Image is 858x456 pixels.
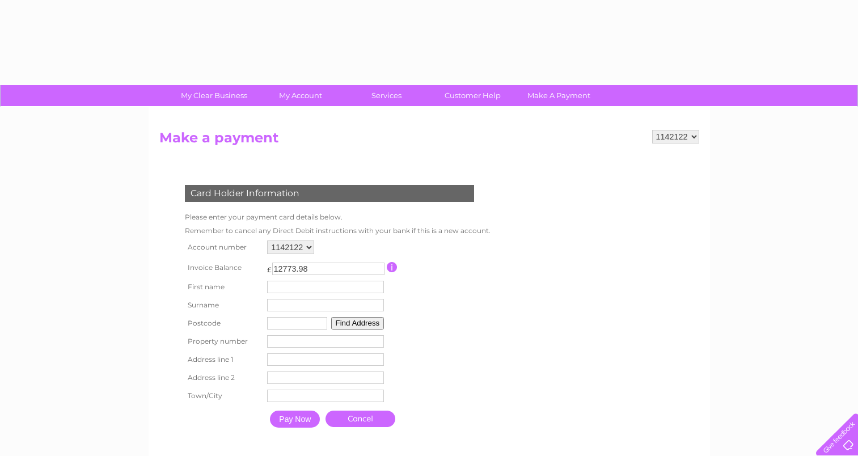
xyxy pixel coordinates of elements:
[185,185,474,202] div: Card Holder Information
[182,332,265,351] th: Property number
[182,314,265,332] th: Postcode
[182,210,493,224] td: Please enter your payment card details below.
[387,262,398,272] input: Information
[267,260,272,274] td: £
[182,369,265,387] th: Address line 2
[182,224,493,238] td: Remember to cancel any Direct Debit instructions with your bank if this is a new account.
[326,411,395,427] a: Cancel
[182,257,265,278] th: Invoice Balance
[182,296,265,314] th: Surname
[512,85,606,106] a: Make A Payment
[426,85,519,106] a: Customer Help
[340,85,433,106] a: Services
[182,238,265,257] th: Account number
[270,411,320,428] input: Pay Now
[159,130,699,151] h2: Make a payment
[331,317,384,330] button: Find Address
[253,85,347,106] a: My Account
[182,278,265,296] th: First name
[182,351,265,369] th: Address line 1
[182,387,265,405] th: Town/City
[167,85,261,106] a: My Clear Business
